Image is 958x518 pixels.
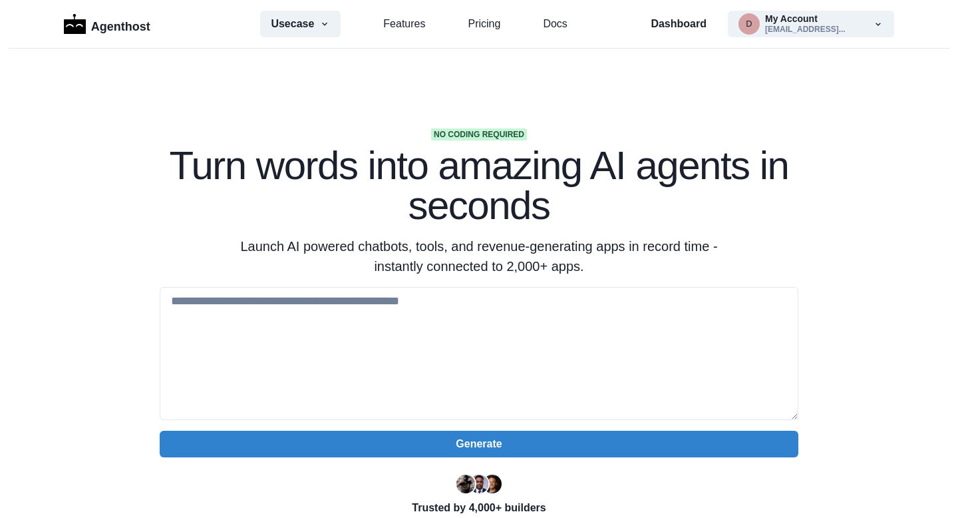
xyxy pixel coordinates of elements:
[543,16,567,32] a: Docs
[160,431,798,457] button: Generate
[468,16,500,32] a: Pricing
[160,146,798,226] h1: Turn words into amazing AI agents in seconds
[470,475,488,493] img: Segun Adebayo
[64,14,86,34] img: Logo
[160,500,798,516] p: Trusted by 4,000+ builders
[431,129,527,140] span: No coding required
[260,11,341,37] button: Usecase
[383,16,425,32] a: Features
[91,13,150,36] p: Agenthost
[456,475,475,493] img: Ryan Florence
[483,475,502,493] img: Kent Dodds
[224,236,734,276] p: Launch AI powered chatbots, tools, and revenue-generating apps in record time - instantly connect...
[64,13,150,36] a: LogoAgenthost
[728,11,894,37] button: didibullardz@gmail.comMy Account[EMAIL_ADDRESS]...
[651,16,707,32] a: Dashboard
